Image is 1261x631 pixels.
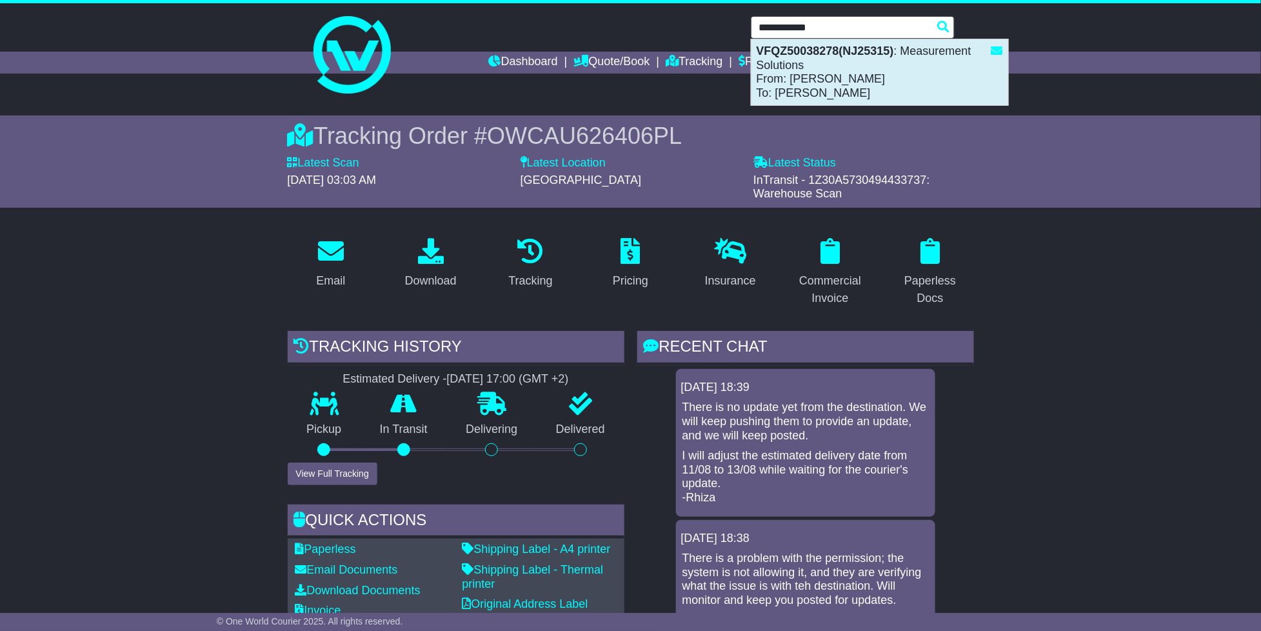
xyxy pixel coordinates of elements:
[751,39,1008,105] div: : Measurement Solutions From: [PERSON_NAME] To: [PERSON_NAME]
[288,122,974,150] div: Tracking Order #
[487,123,682,149] span: OWCAU626406PL
[682,552,929,607] p: There is a problem with the permission; the system is not allowing it, and they are verifying wha...
[500,234,561,294] a: Tracking
[288,156,359,170] label: Latest Scan
[682,401,929,443] p: There is no update yet from the destination. We will keep pushing them to provide an update, and ...
[697,234,764,294] a: Insurance
[637,331,974,366] div: RECENT CHAT
[739,52,797,74] a: Financials
[288,505,624,539] div: Quick Actions
[288,463,377,485] button: View Full Tracking
[537,423,624,437] p: Delivered
[288,423,361,437] p: Pickup
[316,272,345,290] div: Email
[681,381,930,395] div: [DATE] 18:39
[447,423,537,437] p: Delivering
[288,331,624,366] div: Tracking history
[462,543,611,556] a: Shipping Label - A4 printer
[887,234,974,312] a: Paperless Docs
[295,543,356,556] a: Paperless
[508,272,552,290] div: Tracking
[462,563,604,590] a: Shipping Label - Thermal printer
[573,52,650,74] a: Quote/Book
[489,52,558,74] a: Dashboard
[753,174,930,201] span: InTransit - 1Z30A5730494433737: Warehouse Scan
[787,234,874,312] a: Commercial Invoice
[405,272,457,290] div: Download
[288,372,624,386] div: Estimated Delivery -
[681,532,930,546] div: [DATE] 18:38
[288,174,377,186] span: [DATE] 03:03 AM
[705,272,756,290] div: Insurance
[604,234,657,294] a: Pricing
[308,234,353,294] a: Email
[795,272,866,307] div: Commercial Invoice
[521,174,641,186] span: [GEOGRAPHIC_DATA]
[295,584,421,597] a: Download Documents
[757,45,894,57] strong: VFQZ50038278(NJ25315)
[397,234,465,294] a: Download
[217,616,403,626] span: © One World Courier 2025. All rights reserved.
[613,272,648,290] div: Pricing
[447,372,569,386] div: [DATE] 17:00 (GMT +2)
[295,563,398,576] a: Email Documents
[361,423,447,437] p: In Transit
[682,449,929,505] p: I will adjust the estimated delivery date from 11/08 to 13/08 while waiting for the courier's upd...
[895,272,966,307] div: Paperless Docs
[295,604,341,617] a: Invoice
[666,52,722,74] a: Tracking
[521,156,606,170] label: Latest Location
[753,156,836,170] label: Latest Status
[462,597,588,610] a: Original Address Label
